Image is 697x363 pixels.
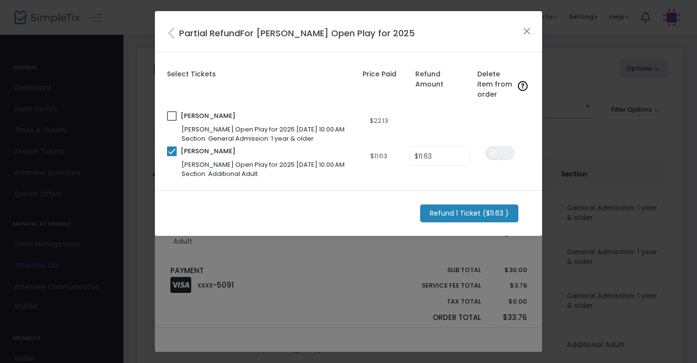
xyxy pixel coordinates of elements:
label: Refund Amount [415,69,468,100]
i: Close [167,27,179,40]
m-button: Refund 1 Ticket ($11.63 ) [420,204,518,222]
h4: Partial Refund [167,23,521,40]
img: question-mark [518,81,528,91]
div: $22.13 [370,116,388,126]
span: [PERSON_NAME] [181,111,272,121]
div: $11.63 [370,151,387,161]
button: Close [521,25,533,38]
label: Price Paid [363,69,396,100]
span: [PERSON_NAME] [181,146,272,156]
label: Delete item from order [477,69,515,100]
label: Select Tickets [167,69,216,79]
span: [PERSON_NAME] Open Play for 2025 [DATE] 10:00 AM Section: General Admission: 1 year & older [182,125,345,144]
span: For [PERSON_NAME] Open Play for 2025 [240,27,415,39]
span: [PERSON_NAME] Open Play for 2025 [DATE] 10:00 AM Section: Additional Adult [182,160,345,179]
